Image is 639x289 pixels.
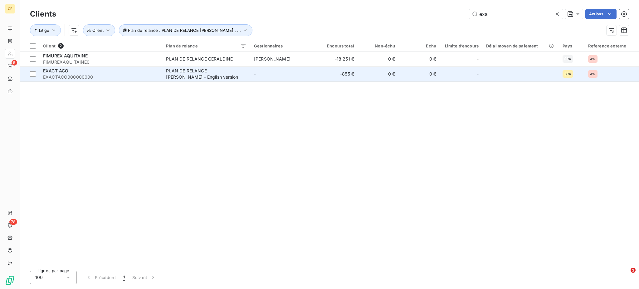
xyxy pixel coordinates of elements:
button: Client [83,24,115,36]
button: Précédent [82,271,120,284]
div: GF [5,4,15,14]
button: Suivant [129,271,160,284]
span: FIMUREXAQUITAINE0 [43,59,159,65]
span: 1 [123,274,125,281]
input: Rechercher [469,9,563,19]
span: FRA [564,57,571,61]
button: Litige [30,24,61,36]
div: PLAN DE RELANCE [PERSON_NAME] - English version [166,68,244,80]
span: AW [590,72,596,76]
span: 5 [12,60,17,66]
span: Client [92,28,104,33]
div: Gestionnaires [254,43,313,48]
div: Limite d’encours [444,43,479,48]
span: AW [590,57,596,61]
td: 0 € [399,51,440,66]
div: Délai moyen de paiement [486,43,555,48]
td: 0 € [358,51,399,66]
div: Non-échu [362,43,395,48]
button: Actions [585,9,617,19]
button: Plan de relance : PLAN DE RELANCE [PERSON_NAME] , ... [119,24,252,36]
span: EXACT ACO [43,68,68,73]
div: Échu [403,43,436,48]
h3: Clients [30,8,56,20]
span: 2 [631,268,636,273]
button: 1 [120,271,129,284]
span: Client [43,43,56,48]
iframe: Intercom live chat [618,268,633,283]
span: [PERSON_NAME] [254,56,290,61]
div: Pays [563,43,581,48]
span: Plan de relance : PLAN DE RELANCE [PERSON_NAME] , ... [128,28,241,33]
span: EXACTACO000000000 [43,74,159,80]
div: Encours total [321,43,354,48]
div: Reference externe [588,43,635,48]
span: 2 [58,43,64,49]
div: PLAN DE RELANCE GERALDINE [166,56,233,62]
img: Logo LeanPay [5,275,15,285]
td: -18 251 € [317,51,358,66]
td: 0 € [358,66,399,81]
span: BRA [564,72,571,76]
span: FIMUREX AQUITAINE [43,53,88,58]
span: - [477,71,479,77]
td: -855 € [317,66,358,81]
span: - [254,71,256,76]
td: 0 € [399,66,440,81]
span: - [477,56,479,62]
span: 100 [35,274,43,281]
span: 78 [9,219,17,225]
span: Litige [39,28,49,33]
div: Plan de relance [166,43,246,48]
